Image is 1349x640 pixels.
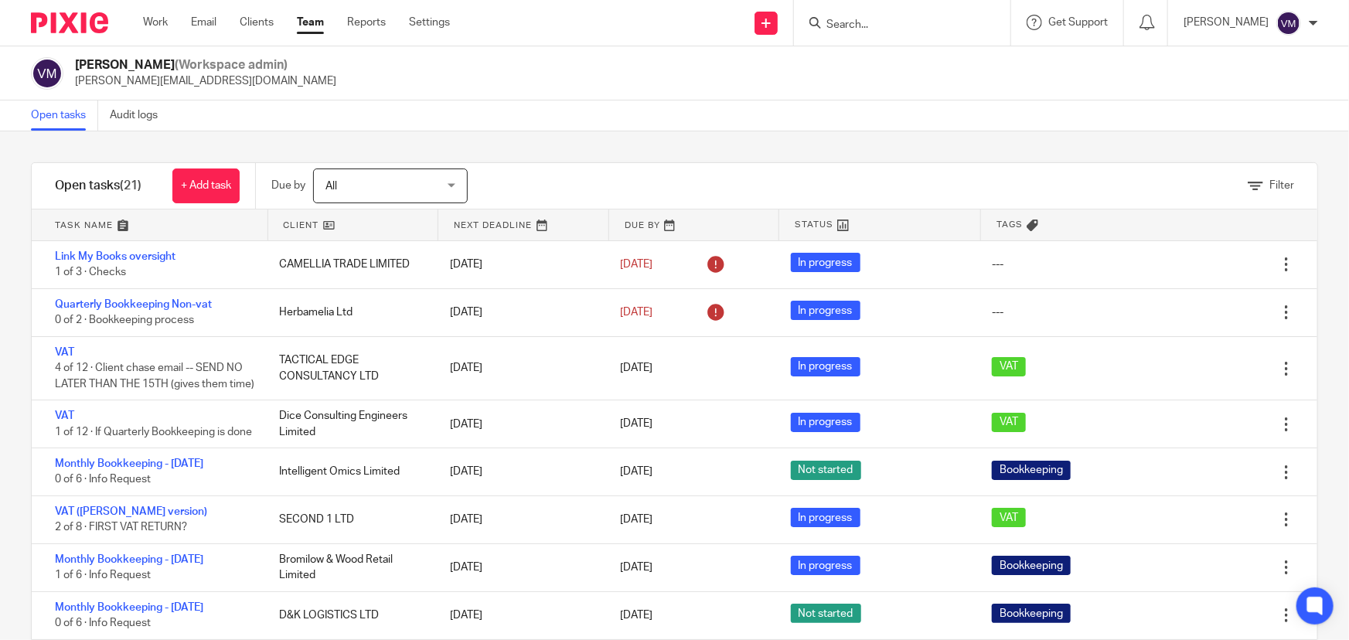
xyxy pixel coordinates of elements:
span: 1 of 12 · If Quarterly Bookkeeping is done [55,427,252,437]
h2: [PERSON_NAME] [75,57,336,73]
span: All [325,181,337,192]
span: 4 of 12 · Client chase email -- SEND NO LATER THAN THE 15TH (gives them time) [55,363,254,390]
p: [PERSON_NAME] [1184,15,1269,30]
div: Intelligent Omics Limited [264,456,434,487]
a: Link My Books oversight [55,251,175,262]
div: [DATE] [434,552,605,583]
div: SECOND 1 LTD [264,504,434,535]
span: Bookkeeping [992,604,1071,623]
span: In progress [791,301,860,320]
div: [DATE] [434,352,605,383]
div: [DATE] [434,504,605,535]
a: Team [297,15,324,30]
img: svg%3E [1276,11,1301,36]
span: [DATE] [620,467,652,478]
span: [DATE] [620,307,652,318]
span: In progress [791,556,860,575]
a: Audit logs [110,100,169,131]
a: VAT ([PERSON_NAME] version) [55,506,207,517]
span: [DATE] [620,419,652,430]
span: Bookkeeping [992,461,1071,480]
span: Bookkeeping [992,556,1071,575]
a: VAT [55,347,74,358]
div: --- [992,257,1003,272]
span: In progress [791,357,860,376]
a: Settings [409,15,450,30]
a: Work [143,15,168,30]
input: Search [825,19,964,32]
span: In progress [791,508,860,527]
a: + Add task [172,169,240,203]
img: svg%3E [31,57,63,90]
span: VAT [992,413,1026,432]
a: VAT [55,410,74,421]
span: [DATE] [620,610,652,621]
span: [DATE] [620,363,652,373]
div: --- [992,305,1003,320]
img: Pixie [31,12,108,33]
div: Bromilow & Wood Retail Limited [264,544,434,591]
span: Not started [791,461,861,480]
a: Monthly Bookkeeping - [DATE] [55,458,203,469]
span: 1 of 6 · Info Request [55,570,151,581]
p: [PERSON_NAME][EMAIL_ADDRESS][DOMAIN_NAME] [75,73,336,89]
span: Tags [996,218,1023,231]
span: 0 of 2 · Bookkeeping process [55,315,194,325]
span: [DATE] [620,562,652,573]
span: Not started [791,604,861,623]
span: [DATE] [620,259,652,270]
span: Status [795,218,833,231]
div: Herbamelia Ltd [264,297,434,328]
p: Due by [271,178,305,193]
span: (Workspace admin) [175,59,288,71]
span: 2 of 8 · FIRST VAT RETURN? [55,523,187,533]
a: Email [191,15,216,30]
a: Clients [240,15,274,30]
a: Reports [347,15,386,30]
span: VAT [992,357,1026,376]
span: 0 of 6 · Info Request [55,618,151,628]
a: Quarterly Bookkeeping Non-vat [55,299,212,310]
div: [DATE] [434,456,605,487]
div: CAMELLIA TRADE LIMITED [264,249,434,280]
div: [DATE] [434,600,605,631]
span: (21) [120,179,141,192]
a: Open tasks [31,100,98,131]
h1: Open tasks [55,178,141,194]
div: Dice Consulting Engineers Limited [264,400,434,448]
span: In progress [791,413,860,432]
a: Monthly Bookkeeping - [DATE] [55,554,203,565]
a: Monthly Bookkeeping - [DATE] [55,602,203,613]
span: 1 of 3 · Checks [55,267,126,278]
div: [DATE] [434,249,605,280]
div: TACTICAL EDGE CONSULTANCY LTD [264,345,434,392]
div: [DATE] [434,297,605,328]
span: VAT [992,508,1026,527]
span: Get Support [1048,17,1108,28]
span: [DATE] [620,514,652,525]
span: Filter [1269,180,1294,191]
span: In progress [791,253,860,272]
span: 0 of 6 · Info Request [55,475,151,485]
div: [DATE] [434,409,605,440]
div: D&K LOGISTICS LTD [264,600,434,631]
